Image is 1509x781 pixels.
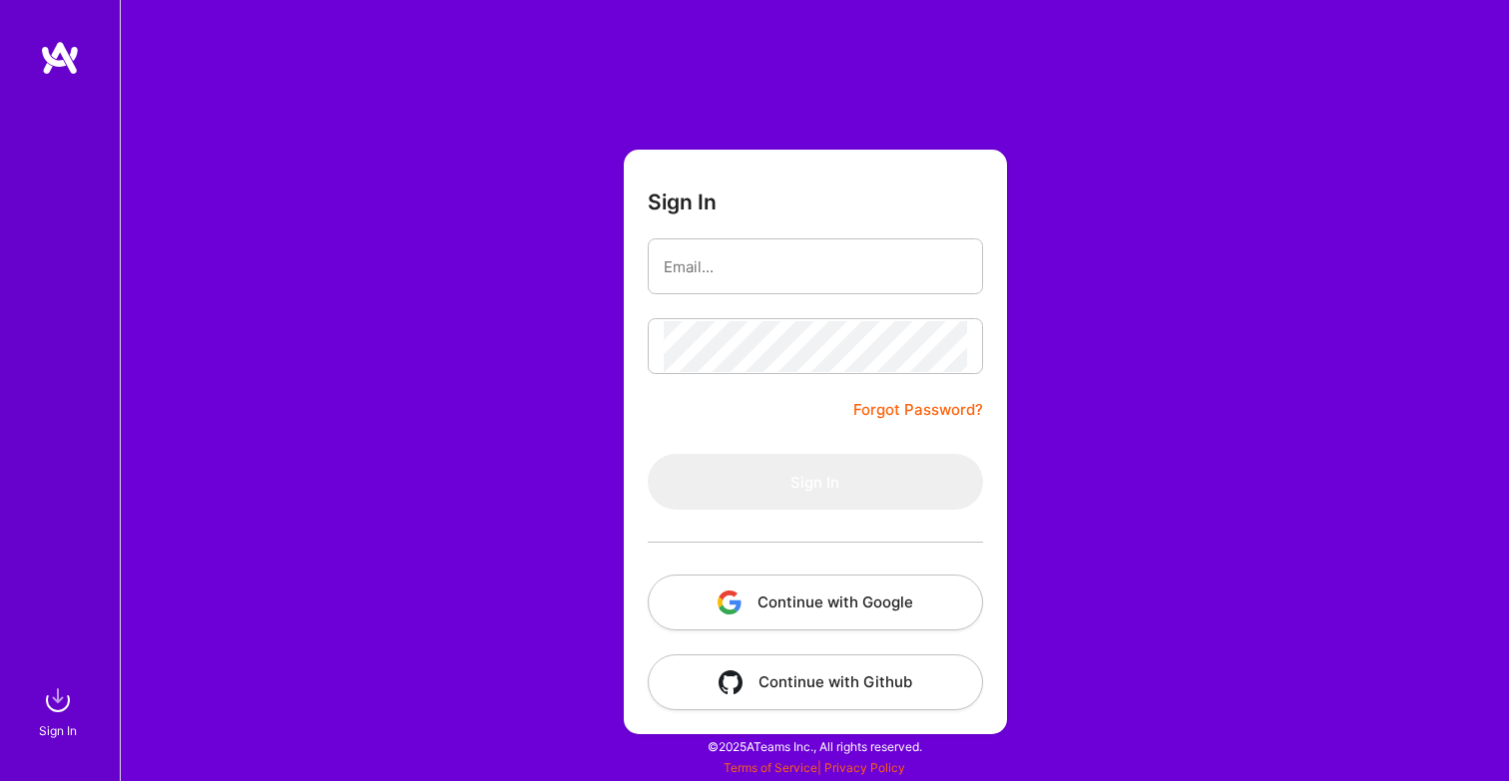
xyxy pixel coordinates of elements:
[724,760,817,775] a: Terms of Service
[648,654,983,710] button: Continue with Github
[853,398,983,422] a: Forgot Password?
[38,680,78,720] img: sign in
[824,760,905,775] a: Privacy Policy
[40,40,80,76] img: logo
[719,670,743,694] img: icon
[648,454,983,510] button: Sign In
[648,190,717,214] h3: Sign In
[648,575,983,630] button: Continue with Google
[718,590,742,614] img: icon
[42,680,78,741] a: sign inSign In
[39,720,77,741] div: Sign In
[120,721,1509,771] div: © 2025 ATeams Inc., All rights reserved.
[664,241,967,292] input: Email...
[724,760,905,775] span: |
